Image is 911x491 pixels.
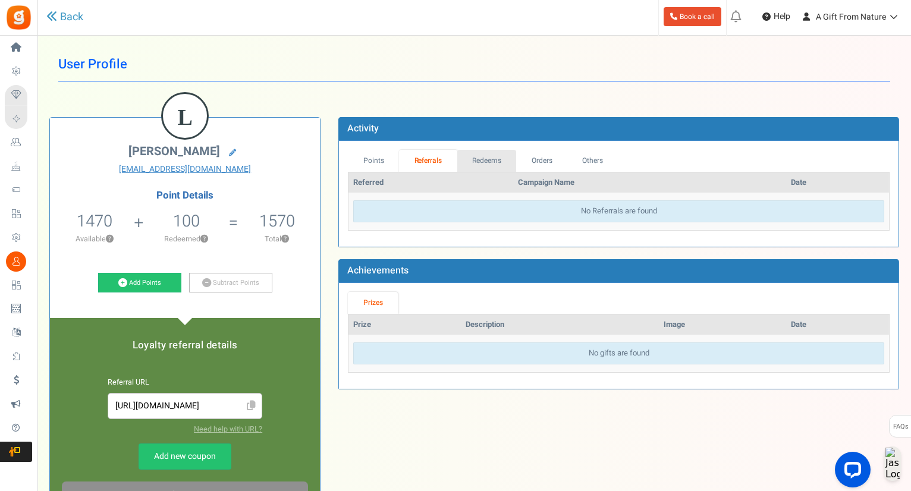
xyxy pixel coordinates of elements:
[240,234,314,244] p: Total
[786,172,889,193] th: Date
[348,292,398,314] a: Prizes
[77,209,112,233] span: 1470
[348,172,513,193] th: Referred
[200,235,208,243] button: ?
[786,314,889,335] th: Date
[348,150,399,172] a: Points
[241,396,260,417] span: Click to Copy
[758,7,795,26] a: Help
[56,234,133,244] p: Available
[771,11,790,23] span: Help
[144,234,227,244] p: Redeemed
[281,235,289,243] button: ?
[516,150,567,172] a: Orders
[106,235,114,243] button: ?
[194,424,262,435] a: Need help with URL?
[128,143,220,160] span: [PERSON_NAME]
[893,416,909,438] span: FAQs
[259,212,295,230] h5: 1570
[108,379,262,387] h6: Referral URL
[816,11,886,23] span: A Gift From Nature
[98,273,181,293] a: Add Points
[399,150,457,172] a: Referrals
[189,273,272,293] a: Subtract Points
[567,150,618,172] a: Others
[457,150,517,172] a: Redeems
[348,314,461,335] th: Prize
[139,443,231,470] a: Add new coupon
[353,200,884,222] div: No Referrals are found
[659,314,786,335] th: Image
[58,48,890,81] h1: User Profile
[513,172,786,193] th: Campaign Name
[59,163,311,175] a: [EMAIL_ADDRESS][DOMAIN_NAME]
[173,212,200,230] h5: 100
[461,314,659,335] th: Description
[5,4,32,31] img: Gratisfaction
[163,94,207,140] figcaption: L
[353,342,884,364] div: No gifts are found
[347,121,379,136] b: Activity
[347,263,409,278] b: Achievements
[50,190,320,201] h4: Point Details
[664,7,721,26] a: Book a call
[62,340,308,351] h5: Loyalty referral details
